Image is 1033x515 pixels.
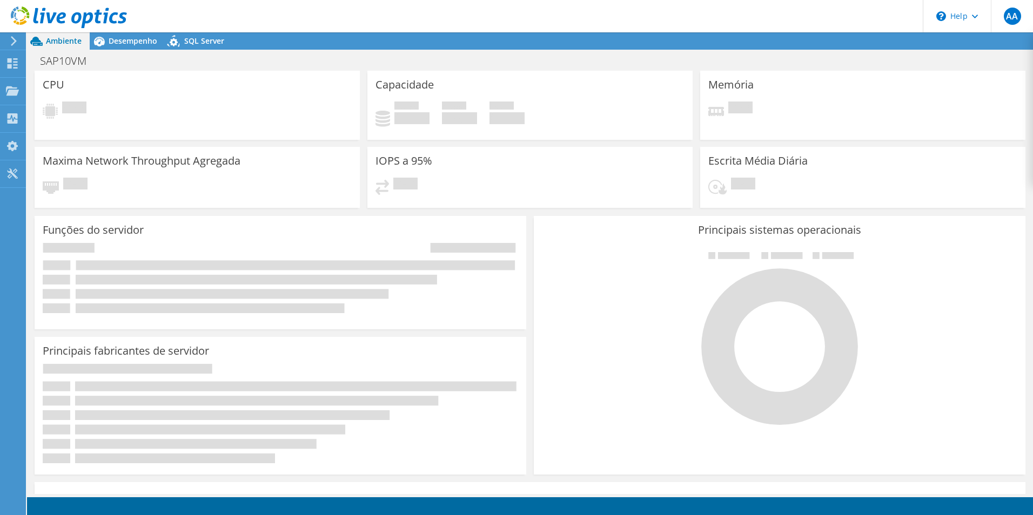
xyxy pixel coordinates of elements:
[936,11,946,21] svg: \n
[1004,8,1021,25] span: AA
[375,155,432,167] h3: IOPS a 95%
[542,224,1017,236] h3: Principais sistemas operacionais
[394,112,430,124] h4: 0 GiB
[43,224,144,236] h3: Funções do servidor
[442,101,466,112] span: Disponível
[489,101,514,112] span: Total
[43,345,209,357] h3: Principais fabricantes de servidor
[394,101,419,112] span: Usado
[489,112,525,124] h4: 0 GiB
[46,36,82,46] span: Ambiente
[375,79,434,91] h3: Capacidade
[708,79,754,91] h3: Memória
[708,155,808,167] h3: Escrita Média Diária
[442,112,477,124] h4: 0 GiB
[62,101,86,116] span: Pendente
[393,178,418,192] span: Pendente
[35,55,103,67] h1: SAP10VM
[109,36,157,46] span: Desempenho
[63,178,88,192] span: Pendente
[184,36,224,46] span: SQL Server
[728,101,753,116] span: Pendente
[731,178,755,192] span: Pendente
[43,79,64,91] h3: CPU
[43,155,240,167] h3: Maxima Network Throughput Agregada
